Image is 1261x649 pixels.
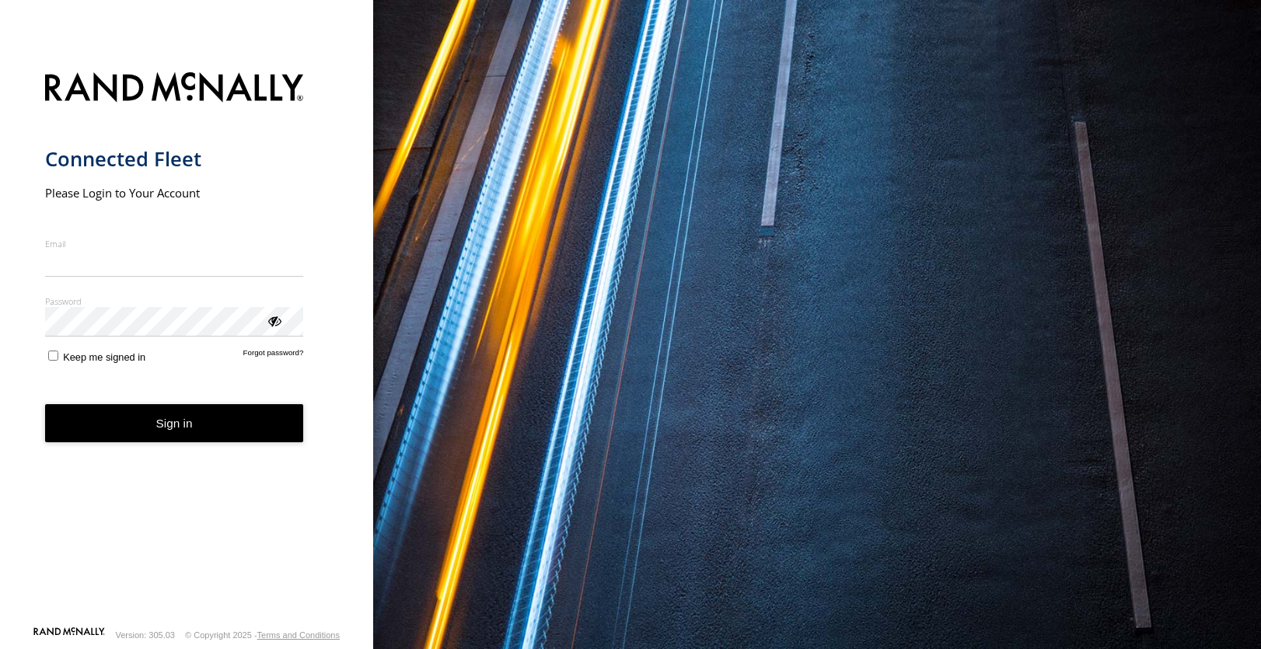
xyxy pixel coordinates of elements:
[33,627,105,643] a: Visit our Website
[63,351,145,363] span: Keep me signed in
[45,404,304,442] button: Sign in
[185,630,340,640] div: © Copyright 2025 -
[266,312,281,328] div: ViewPassword
[116,630,175,640] div: Version: 305.03
[45,238,304,249] label: Email
[257,630,340,640] a: Terms and Conditions
[243,348,304,363] a: Forgot password?
[48,351,58,361] input: Keep me signed in
[45,185,304,201] h2: Please Login to Your Account
[45,295,304,307] label: Password
[45,63,329,626] form: main
[45,69,304,109] img: Rand McNally
[45,146,304,172] h1: Connected Fleet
